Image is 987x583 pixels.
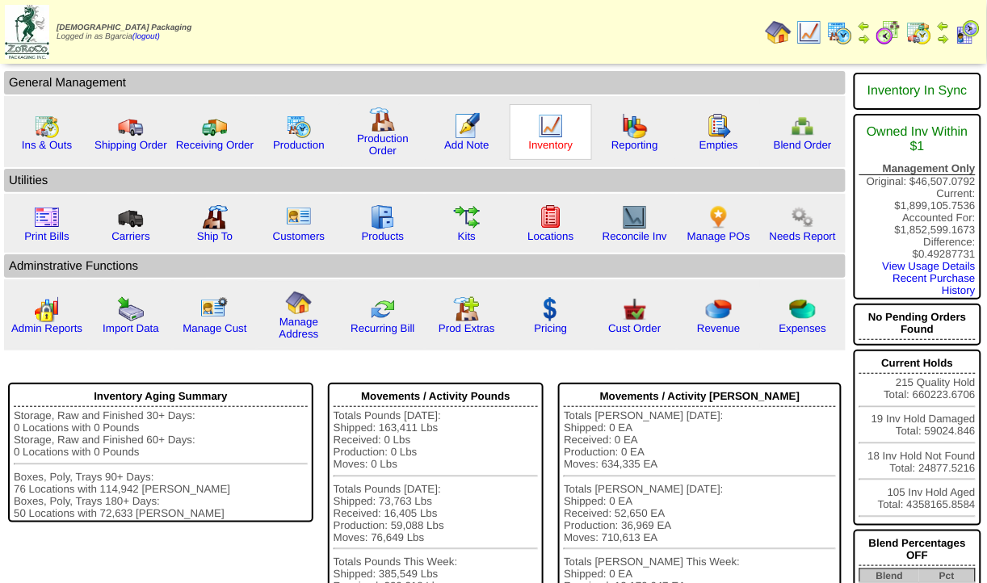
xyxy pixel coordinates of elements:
[790,296,816,322] img: pie_chart2.png
[200,296,230,322] img: managecust.png
[362,230,405,242] a: Products
[774,139,832,151] a: Blend Order
[370,296,396,322] img: reconcile.gif
[603,230,667,242] a: Reconcile Inv
[111,230,149,242] a: Carriers
[608,322,661,334] a: Cust Order
[622,296,648,322] img: cust_order.png
[454,204,480,230] img: workflow.gif
[796,19,822,45] img: line_graph.gif
[858,32,871,45] img: arrowright.gif
[538,204,564,230] img: locations.gif
[622,113,648,139] img: graph.gif
[859,353,976,374] div: Current Holds
[334,386,539,407] div: Movements / Activity Pounds
[454,113,480,139] img: orders.gif
[854,114,981,300] div: Original: $46,507.0792 Current: $1,899,105.7536 Accounted For: $1,852,599.1673 Difference: $0.492...
[118,296,144,322] img: import.gif
[955,19,981,45] img: calendarcustomer.gif
[357,132,409,157] a: Production Order
[827,19,853,45] img: calendarprod.gif
[458,230,476,242] a: Kits
[527,230,573,242] a: Locations
[699,139,738,151] a: Empties
[4,71,846,94] td: General Management
[766,19,792,45] img: home.gif
[286,113,312,139] img: calendarprod.gif
[4,254,846,278] td: Adminstrative Functions
[706,204,732,230] img: po.png
[611,139,658,151] a: Reporting
[706,113,732,139] img: workorder.gif
[286,204,312,230] img: customers.gif
[859,533,976,566] div: Blend Percentages OFF
[351,322,414,334] a: Recurring Bill
[779,322,827,334] a: Expenses
[370,107,396,132] img: factory.gif
[103,322,159,334] a: Import Data
[22,139,72,151] a: Ins & Outs
[118,113,144,139] img: truck.gif
[859,307,976,340] div: No Pending Orders Found
[14,386,308,407] div: Inventory Aging Summary
[876,19,901,45] img: calendarblend.gif
[273,230,325,242] a: Customers
[790,204,816,230] img: workflow.png
[197,230,233,242] a: Ship To
[132,32,160,41] a: (logout)
[564,386,836,407] div: Movements / Activity [PERSON_NAME]
[859,117,976,162] div: Owned Inv Within $1
[538,296,564,322] img: dollar.gif
[176,139,254,151] a: Receiving Order
[202,204,228,230] img: factory2.gif
[854,350,981,526] div: 215 Quality Hold Total: 660223.6706 19 Inv Hold Damaged Total: 59024.846 18 Inv Hold Not Found To...
[529,139,573,151] a: Inventory
[859,76,976,107] div: Inventory In Sync
[906,19,932,45] img: calendarinout.gif
[57,23,191,41] span: Logged in as Bgarcia
[770,230,836,242] a: Needs Report
[94,139,167,151] a: Shipping Order
[858,19,871,32] img: arrowleft.gif
[860,569,920,583] th: Blend
[279,316,319,340] a: Manage Address
[118,204,144,230] img: truck3.gif
[273,139,325,151] a: Production
[937,19,950,32] img: arrowleft.gif
[4,169,846,192] td: Utilities
[11,322,82,334] a: Admin Reports
[5,5,49,59] img: zoroco-logo-small.webp
[370,204,396,230] img: cabinet.gif
[444,139,489,151] a: Add Note
[34,204,60,230] img: invoice2.gif
[893,272,976,296] a: Recent Purchase History
[859,162,976,175] div: Management Only
[687,230,750,242] a: Manage POs
[286,290,312,316] img: home.gif
[622,204,648,230] img: line_graph2.gif
[57,23,191,32] span: [DEMOGRAPHIC_DATA] Packaging
[454,296,480,322] img: prodextras.gif
[538,113,564,139] img: line_graph.gif
[14,409,308,518] div: Storage, Raw and Finished 30+ Days: 0 Locations with 0 Pounds Storage, Raw and Finished 60+ Days:...
[34,296,60,322] img: graph2.png
[883,260,976,272] a: View Usage Details
[697,322,740,334] a: Revenue
[202,113,228,139] img: truck2.gif
[24,230,69,242] a: Print Bills
[706,296,732,322] img: pie_chart.png
[790,113,816,139] img: network.png
[183,322,246,334] a: Manage Cust
[919,569,975,583] th: Pct
[937,32,950,45] img: arrowright.gif
[34,113,60,139] img: calendarinout.gif
[439,322,495,334] a: Prod Extras
[535,322,568,334] a: Pricing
